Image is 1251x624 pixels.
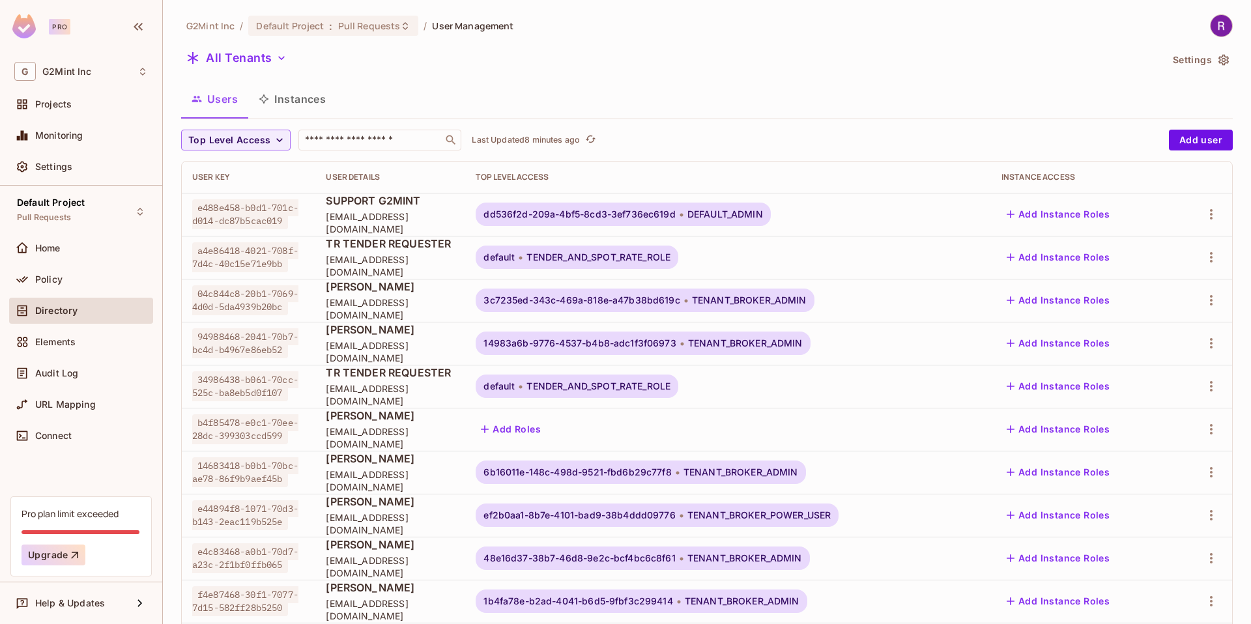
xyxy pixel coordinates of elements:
button: Top Level Access [181,130,291,150]
span: [EMAIL_ADDRESS][DOMAIN_NAME] [326,468,455,493]
span: : [328,21,333,31]
li: / [424,20,427,32]
span: DEFAULT_ADMIN [687,209,763,220]
span: TENANT_BROKER_ADMIN [687,553,802,563]
span: [EMAIL_ADDRESS][DOMAIN_NAME] [326,554,455,579]
span: Default Project [256,20,324,32]
p: Last Updated 8 minutes ago [472,135,580,145]
button: refresh [582,132,598,148]
button: Instances [248,83,336,115]
span: [EMAIL_ADDRESS][DOMAIN_NAME] [326,597,455,622]
span: a4e86418-4021-708f-7d4c-40c15e71e9bb [192,242,298,272]
span: [PERSON_NAME] [326,279,455,294]
img: SReyMgAAAABJRU5ErkJggg== [12,14,36,38]
div: Top Level Access [476,172,981,182]
span: Policy [35,274,63,285]
span: [PERSON_NAME] [326,494,455,509]
span: [EMAIL_ADDRESS][DOMAIN_NAME] [326,210,455,235]
span: 94988468-2041-70b7-bc4d-b4967e86eb52 [192,328,298,358]
span: Connect [35,431,72,441]
span: Pull Requests [338,20,401,32]
span: [PERSON_NAME] [326,408,455,423]
button: Add user [1169,130,1233,150]
button: Add Instance Roles [1001,333,1115,354]
span: e4c83468-a0b1-70d7-a23c-2f1bf0ffb065 [192,543,298,573]
button: Upgrade [22,545,85,565]
span: [EMAIL_ADDRESS][DOMAIN_NAME] [326,296,455,321]
span: [EMAIL_ADDRESS][DOMAIN_NAME] [326,339,455,364]
span: e488e458-b0d1-701c-d014-dc87b5cac019 [192,199,298,229]
span: G [14,62,36,81]
span: TR TENDER REQUESTER [326,236,455,251]
span: refresh [585,134,596,147]
span: ef2b0aa1-8b7e-4101-bad9-38b4ddd09776 [483,510,675,520]
span: Top Level Access [188,132,270,149]
span: TENANT_BROKER_ADMIN [685,596,799,606]
button: Add Instance Roles [1001,419,1115,440]
span: 14983a6b-9776-4537-b4b8-adc1f3f06973 [483,338,676,348]
span: Elements [35,337,76,347]
span: User Management [432,20,513,32]
div: Pro [49,19,70,35]
span: dd536f2d-209a-4bf5-8cd3-3ef736ec619d [483,209,675,220]
span: [EMAIL_ADDRESS][DOMAIN_NAME] [326,425,455,450]
span: default [483,381,515,391]
button: Add Instance Roles [1001,505,1115,526]
button: Add Instance Roles [1001,247,1115,268]
span: Default Project [17,197,85,208]
span: [PERSON_NAME] [326,451,455,466]
img: Renato Rabdishta [1211,15,1232,36]
span: Monitoring [35,130,83,141]
div: User Key [192,172,305,182]
span: 48e16d37-38b7-46d8-9e2c-bcf4bc6c8f61 [483,553,675,563]
span: Workspace: G2Mint Inc [42,66,91,77]
span: [EMAIL_ADDRESS][DOMAIN_NAME] [326,382,455,407]
span: TENDER_AND_SPOT_RATE_ROLE [526,381,670,391]
span: 1b4fa78e-b2ad-4041-b6d5-9fbf3c299414 [483,596,672,606]
button: Add Instance Roles [1001,548,1115,569]
span: TENANT_BROKER_ADMIN [688,338,803,348]
button: Add Instance Roles [1001,376,1115,397]
button: Add Instance Roles [1001,591,1115,612]
span: f4e87468-30f1-7077-7d15-582ff28b5250 [192,586,298,616]
span: [EMAIL_ADDRESS][DOMAIN_NAME] [326,511,455,536]
div: Pro plan limit exceeded [22,507,119,520]
span: URL Mapping [35,399,96,410]
button: Add Instance Roles [1001,204,1115,225]
span: TENANT_BROKER_ADMIN [683,467,798,477]
span: Pull Requests [17,212,71,223]
span: the active workspace [186,20,235,32]
button: Add Roles [476,419,546,440]
span: SUPPORT G2MINT [326,193,455,208]
span: e44894f8-1071-70d3-b143-2eac119b525e [192,500,298,530]
span: Audit Log [35,368,78,378]
li: / [240,20,243,32]
div: Instance Access [1001,172,1164,182]
span: [PERSON_NAME] [326,580,455,595]
button: Users [181,83,248,115]
span: Home [35,243,61,253]
span: TR TENDER REQUESTER [326,365,455,380]
span: TENANT_BROKER_POWER_USER [687,510,831,520]
span: Help & Updates [35,598,105,608]
span: 3c7235ed-343c-469a-818e-a47b38bd619c [483,295,680,305]
span: Projects [35,99,72,109]
span: TENANT_BROKER_ADMIN [692,295,807,305]
span: Settings [35,162,72,172]
span: [PERSON_NAME] [326,322,455,337]
span: 04c844c8-20b1-7069-4d0d-5da4939b20bc [192,285,298,315]
button: Add Instance Roles [1001,462,1115,483]
span: Click to refresh data [580,132,598,148]
button: Add Instance Roles [1001,290,1115,311]
span: TENDER_AND_SPOT_RATE_ROLE [526,252,670,262]
span: [EMAIL_ADDRESS][DOMAIN_NAME] [326,253,455,278]
span: [PERSON_NAME] [326,537,455,552]
span: 6b16011e-148c-498d-9521-fbd6b29c77f8 [483,467,671,477]
span: 34986438-b061-70cc-525c-ba8eb5d0f107 [192,371,298,401]
span: b4f85478-e0c1-70ee-28dc-399303ccd599 [192,414,298,444]
button: All Tenants [181,48,292,68]
span: default [483,252,515,262]
span: 14683418-b0b1-70bc-ae78-86f9b9aef45b [192,457,298,487]
span: Directory [35,305,78,316]
div: User Details [326,172,455,182]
